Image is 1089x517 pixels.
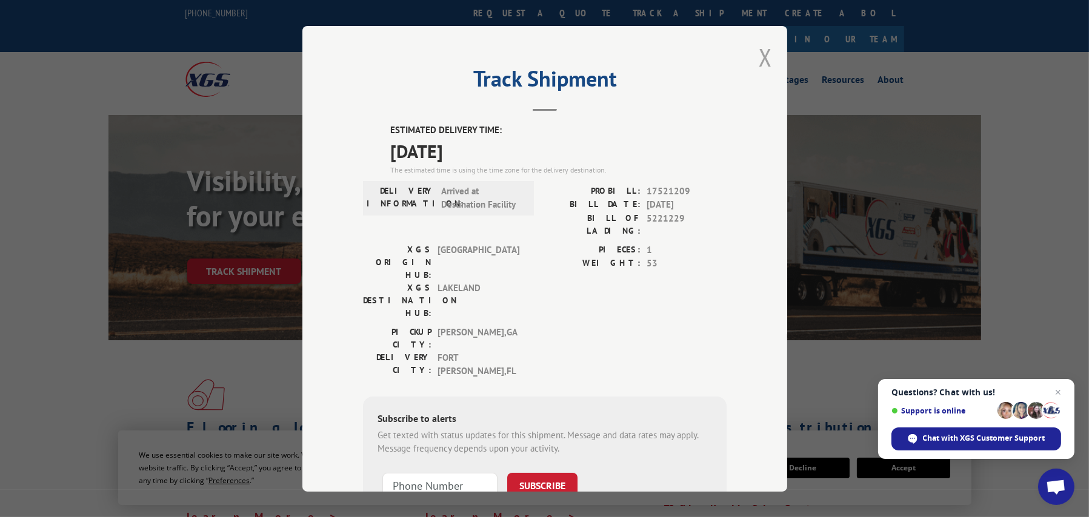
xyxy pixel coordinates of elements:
span: [DATE] [647,198,727,212]
div: Get texted with status updates for this shipment. Message and data rates may apply. Message frequ... [378,428,712,455]
label: BILL DATE: [545,198,641,212]
label: PIECES: [545,243,641,257]
div: The estimated time is using the time zone for the delivery destination. [390,164,727,175]
span: [GEOGRAPHIC_DATA] [438,243,519,281]
span: FORT [PERSON_NAME] , FL [438,351,519,378]
div: Open chat [1038,469,1074,505]
span: Questions? Chat with us! [891,387,1061,397]
label: XGS ORIGIN HUB: [363,243,431,281]
span: LAKELAND [438,281,519,319]
label: DELIVERY CITY: [363,351,431,378]
label: PROBILL: [545,184,641,198]
button: Close modal [759,41,772,73]
label: DELIVERY INFORMATION: [367,184,435,211]
button: SUBSCRIBE [507,472,578,498]
label: BILL OF LADING: [545,211,641,237]
span: 5221229 [647,211,727,237]
span: Support is online [891,406,993,415]
span: Arrived at Destination Facility [441,184,523,211]
span: Chat with XGS Customer Support [923,433,1045,444]
div: Subscribe to alerts [378,410,712,428]
input: Phone Number [382,472,498,498]
span: [DATE] [390,137,727,164]
label: WEIGHT: [545,257,641,271]
label: PICKUP CITY: [363,325,431,351]
label: ESTIMATED DELIVERY TIME: [390,123,727,137]
h2: Track Shipment [363,70,727,93]
span: [PERSON_NAME] , GA [438,325,519,351]
div: Chat with XGS Customer Support [891,427,1061,450]
span: 53 [647,257,727,271]
span: 1 [647,243,727,257]
label: XGS DESTINATION HUB: [363,281,431,319]
span: Close chat [1051,385,1065,400]
span: 17521209 [647,184,727,198]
